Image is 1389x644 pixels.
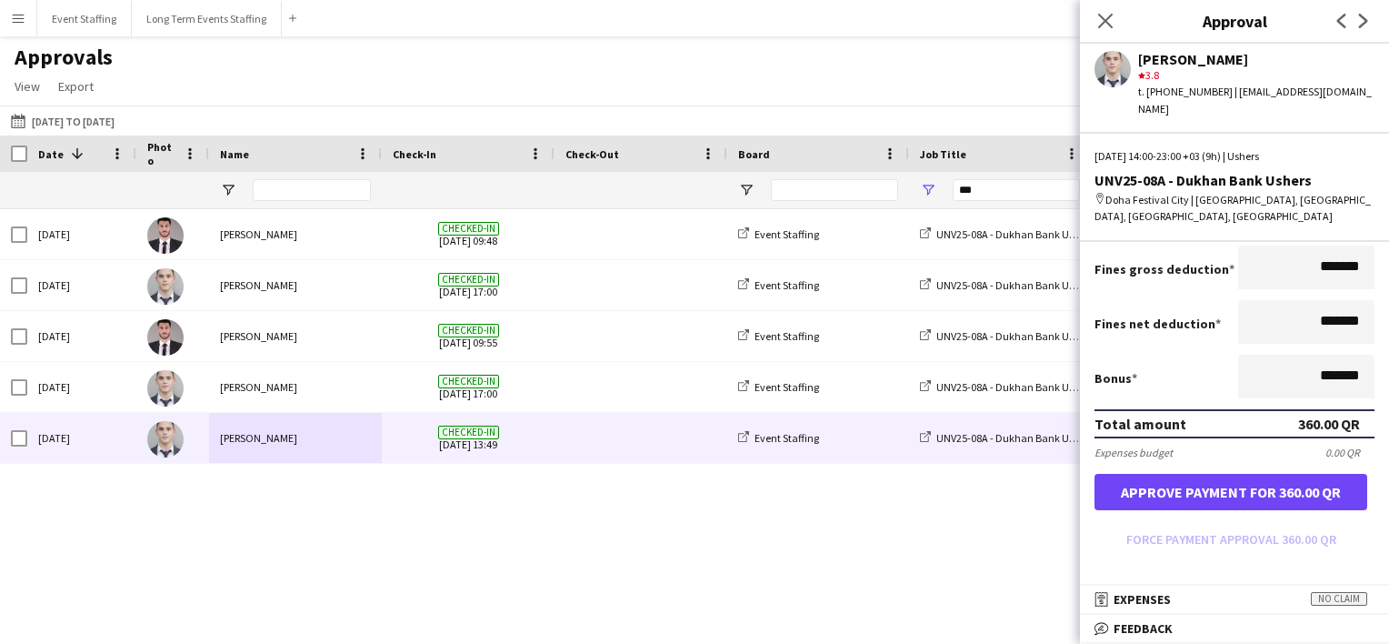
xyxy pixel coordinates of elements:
[393,209,544,259] span: [DATE] 09:48
[920,329,1094,343] a: UNV25-08A - Dukhan Bank Ushers
[1094,415,1186,433] div: Total amount
[1138,84,1374,116] div: t. [PHONE_NUMBER] | [EMAIL_ADDRESS][DOMAIN_NAME]
[209,209,382,259] div: [PERSON_NAME]
[936,278,1094,292] span: UNV25-08A - Dukhan Bank Ushers
[565,147,619,161] span: Check-Out
[738,278,819,292] a: Event Staffing
[754,431,819,445] span: Event Staffing
[1114,591,1171,608] span: Expenses
[1094,474,1367,510] button: Approve payment for 360.00 QR
[15,78,40,95] span: View
[738,227,819,241] a: Event Staffing
[936,227,1094,241] span: UNV25-08A - Dukhan Bank Ushers
[438,375,499,388] span: Checked-in
[393,362,544,412] span: [DATE] 17:00
[1080,615,1389,642] mat-expansion-panel-header: Feedback
[393,260,544,310] span: [DATE] 17:00
[738,380,819,394] a: Event Staffing
[209,260,382,310] div: [PERSON_NAME]
[936,380,1094,394] span: UNV25-08A - Dukhan Bank Ushers
[738,329,819,343] a: Event Staffing
[51,75,101,98] a: Export
[1138,51,1374,67] div: [PERSON_NAME]
[920,380,1094,394] a: UNV25-08A - Dukhan Bank Ushers
[209,311,382,361] div: [PERSON_NAME]
[1094,148,1374,165] div: [DATE] 14:00-23:00 +03 (9h) | Ushers
[920,182,936,198] button: Open Filter Menu
[132,1,282,36] button: Long Term Events Staffing
[771,179,898,201] input: Board Filter Input
[27,311,136,361] div: [DATE]
[738,182,754,198] button: Open Filter Menu
[1311,592,1367,606] span: No claim
[1094,370,1137,387] label: Bonus
[393,311,544,361] span: [DATE] 09:55
[27,260,136,310] div: [DATE]
[147,319,184,356] img: Yousef Ali
[393,147,436,161] span: Check-In
[209,413,382,463] div: [PERSON_NAME]
[438,273,499,287] span: Checked-in
[438,222,499,236] span: Checked-in
[27,362,136,412] div: [DATE]
[1138,67,1374,84] div: 3.8
[393,413,544,463] span: [DATE] 13:49
[920,227,1094,241] a: UNV25-08A - Dukhan Bank Ushers
[920,278,1094,292] a: UNV25-08A - Dukhan Bank Ushers
[936,431,1094,445] span: UNV25-08A - Dukhan Bank Ushers
[754,227,819,241] span: Event Staffing
[1325,446,1374,459] div: 0.00 QR
[738,147,770,161] span: Board
[953,179,1080,201] input: Job Title Filter Input
[147,268,184,305] img: Abdulrahman Al shouli
[754,278,819,292] span: Event Staffing
[147,140,176,167] span: Photo
[1080,586,1389,613] mat-expansion-panel-header: ExpensesNo claim
[27,209,136,259] div: [DATE]
[253,179,371,201] input: Name Filter Input
[1094,172,1374,188] div: UNV25-08A - Dukhan Bank Ushers
[220,182,236,198] button: Open Filter Menu
[1114,620,1173,637] span: Feedback
[147,421,184,458] img: Abdulrahman Al shouli
[1094,261,1234,277] label: Fines gross deduction
[920,431,1094,445] a: UNV25-08A - Dukhan Bank Ushers
[920,147,966,161] span: Job Title
[147,217,184,254] img: Yousef Ali
[1094,192,1374,225] div: Doha Festival City | [GEOGRAPHIC_DATA], [GEOGRAPHIC_DATA], [GEOGRAPHIC_DATA], [GEOGRAPHIC_DATA]
[754,380,819,394] span: Event Staffing
[936,329,1094,343] span: UNV25-08A - Dukhan Bank Ushers
[1298,415,1360,433] div: 360.00 QR
[7,110,118,132] button: [DATE] to [DATE]
[209,362,382,412] div: [PERSON_NAME]
[1094,446,1173,459] div: Expenses budget
[147,370,184,407] img: Abdulrahman Al shouli
[438,426,499,439] span: Checked-in
[58,78,94,95] span: Export
[1094,316,1221,332] label: Fines net deduction
[754,329,819,343] span: Event Staffing
[38,147,64,161] span: Date
[37,1,132,36] button: Event Staffing
[27,413,136,463] div: [DATE]
[738,431,819,445] a: Event Staffing
[1080,9,1389,33] h3: Approval
[7,75,47,98] a: View
[438,324,499,337] span: Checked-in
[220,147,249,161] span: Name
